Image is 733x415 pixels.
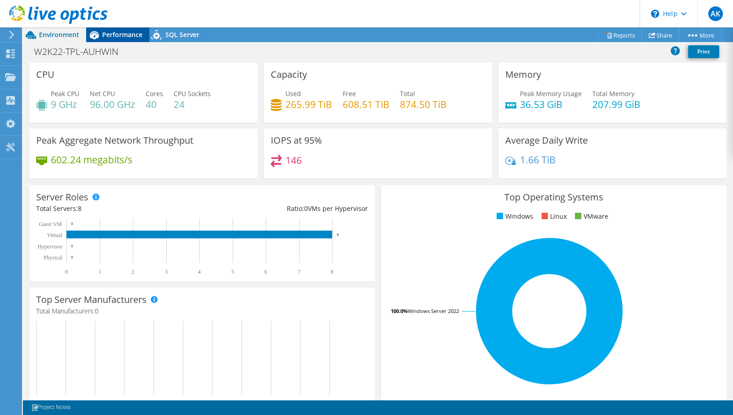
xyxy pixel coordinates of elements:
[51,155,132,165] h4: 602.24 megabits/s
[131,269,134,275] text: 2
[38,243,62,250] text: Hypervisor
[285,155,302,165] h4: 146
[679,28,722,42] a: More
[36,70,55,80] h3: CPU
[198,269,201,275] text: 4
[71,255,73,259] text: 0
[651,10,659,18] svg: \n
[231,269,234,275] text: 5
[592,89,635,98] span: Total Memory
[174,99,211,109] h4: 24
[494,211,533,221] li: Windows
[408,307,459,314] tspan: Windows Server 2022
[102,30,142,39] span: Performance
[573,211,608,221] li: VMware
[343,89,356,98] span: Free
[65,269,68,275] text: 0
[271,135,322,146] h3: IOPS at 95%
[146,99,163,109] h4: 40
[688,45,719,58] a: Print
[51,89,79,98] span: Peak CPU
[202,204,368,214] div: Ratio: VMs per Hypervisor
[174,89,211,98] span: CPU Sockets
[30,47,132,57] h1: W2K22-TPL-AUHWIN
[331,269,334,275] text: 8
[36,204,202,214] div: Total Servers:
[51,99,79,109] h4: 9 GHz
[400,89,415,98] span: Total
[165,269,168,275] text: 3
[298,269,301,275] text: 7
[95,307,98,315] span: 0
[146,89,163,98] span: Cores
[285,89,301,98] span: Used
[271,70,307,80] h3: Capacity
[39,221,62,227] text: Guest VM
[539,211,567,221] li: Linux
[90,99,135,109] h4: 96.00 GHz
[78,204,82,213] span: 8
[642,28,679,42] a: Share
[708,6,723,21] span: AK
[44,254,62,261] text: Physical
[388,192,720,202] h3: Top Operating Systems
[264,269,267,275] text: 6
[36,306,368,316] h4: Total Manufacturers:
[505,70,541,80] h3: Memory
[90,89,115,98] span: Net CPU
[598,28,642,42] a: Reports
[98,269,101,275] text: 1
[520,99,582,109] h4: 36.53 GiB
[36,295,147,305] h3: Top Server Manufacturers
[71,244,73,248] text: 0
[47,232,63,238] text: Virtual
[165,30,199,39] span: SQL Server
[337,232,339,237] text: 8
[39,30,79,39] span: Environment
[71,221,73,226] text: 0
[592,99,640,109] h4: 207.99 GiB
[36,192,88,202] h3: Server Roles
[25,402,77,413] a: Project Notes
[520,155,556,165] h4: 1.66 TiB
[505,135,588,146] h3: Average Daily Write
[36,135,193,146] h3: Peak Aggregate Network Throughput
[343,99,389,109] h4: 608.51 TiB
[391,307,408,314] tspan: 100.0%
[304,204,308,213] span: 0
[285,99,332,109] h4: 265.99 TiB
[400,99,447,109] h4: 874.50 TiB
[520,89,582,98] span: Peak Memory Usage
